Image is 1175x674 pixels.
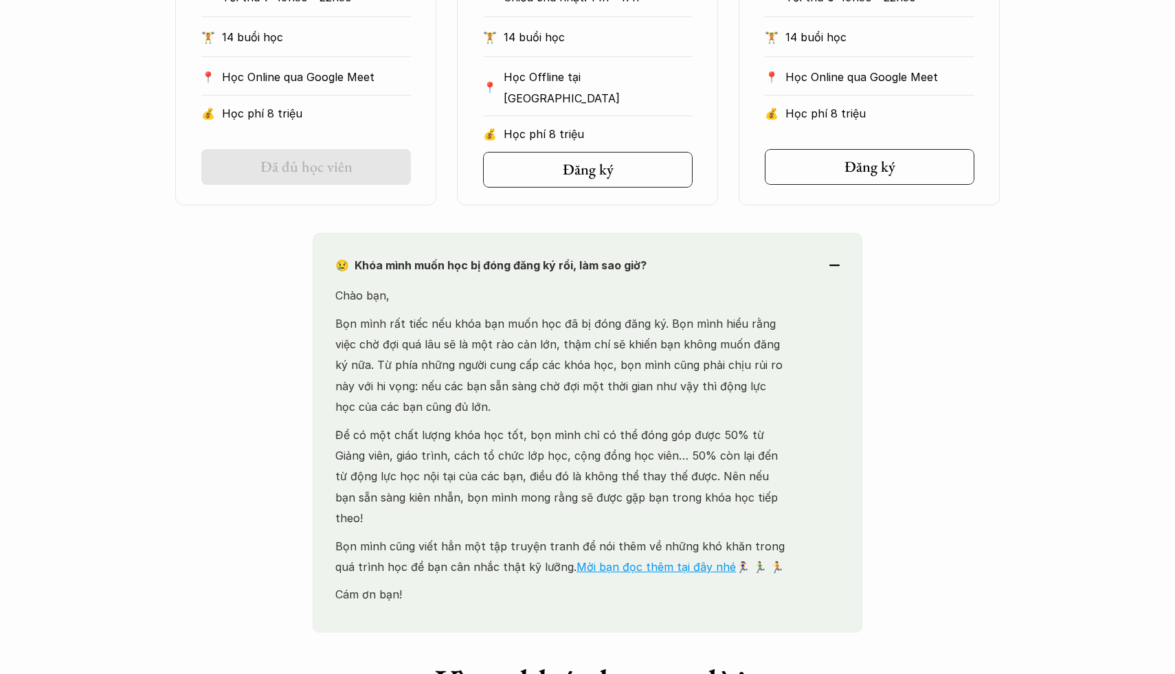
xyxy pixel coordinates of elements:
[483,81,497,94] p: 📍
[335,313,790,418] p: Bọn mình rất tiếc nếu khóa bạn muốn học đã bị đóng đăng ký. Bọn mình hiểu rằng việc chờ đợi quá l...
[563,161,614,179] h5: Đăng ký
[222,27,411,47] p: 14 buổi học
[335,425,790,529] p: Để có một chất lượng khóa học tốt, bọn mình chỉ có thể đóng góp được 50% từ Giảng viên, giáo trìn...
[201,71,215,84] p: 📍
[577,560,736,574] a: Mời bạn đọc thêm tại đây nhé
[483,27,497,47] p: 🏋️
[260,158,352,176] h5: Đã đủ học viên
[201,27,215,47] p: 🏋️
[335,258,647,272] strong: 😢 Khóa mình muốn học bị đóng đăng ký rồi, làm sao giờ?
[765,27,779,47] p: 🏋️
[765,103,779,124] p: 💰
[765,71,779,84] p: 📍
[785,103,974,124] p: Học phí 8 triệu
[335,584,790,605] p: Cám ơn bạn!
[844,158,895,176] h5: Đăng ký
[222,103,411,124] p: Học phí 8 triệu
[483,152,693,188] a: Đăng ký
[201,103,215,124] p: 💰
[785,67,974,87] p: Học Online qua Google Meet
[483,124,497,144] p: 💰
[335,536,790,578] p: Bọn mình cũng viết hẳn một tập truyện tranh để nói thêm về những khó khăn trong quá trình học để ...
[222,67,411,87] p: Học Online qua Google Meet
[504,124,693,144] p: Học phí 8 triệu
[765,149,974,185] a: Đăng ký
[504,67,693,109] p: Học Offline tại [GEOGRAPHIC_DATA]
[785,27,974,47] p: 14 buổi học
[335,285,790,306] p: Chào bạn,
[504,27,693,47] p: 14 buổi học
